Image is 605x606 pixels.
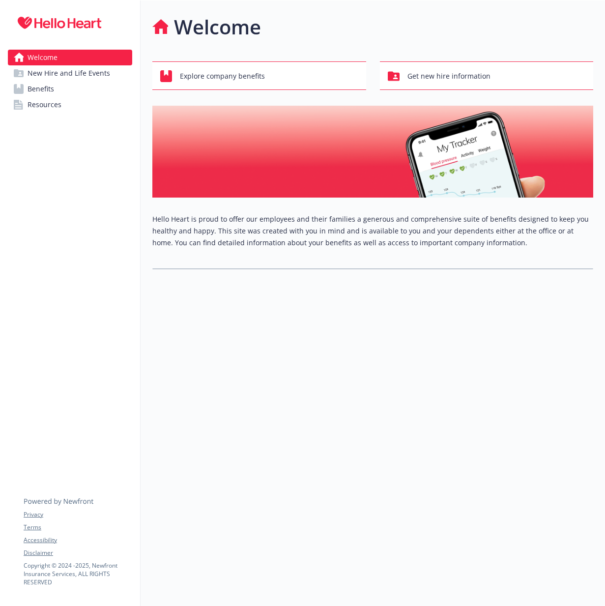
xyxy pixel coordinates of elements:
a: New Hire and Life Events [8,65,132,81]
img: overview page banner [152,106,593,198]
span: Benefits [28,81,54,97]
p: Copyright © 2024 - 2025 , Newfront Insurance Services, ALL RIGHTS RESERVED [24,561,132,586]
button: Explore company benefits [152,61,366,90]
a: Benefits [8,81,132,97]
button: Get new hire information [380,61,594,90]
h1: Welcome [174,12,261,42]
a: Welcome [8,50,132,65]
span: Welcome [28,50,58,65]
a: Disclaimer [24,548,132,557]
span: Get new hire information [407,67,490,86]
a: Terms [24,523,132,532]
span: Explore company benefits [180,67,265,86]
span: Resources [28,97,61,113]
a: Privacy [24,510,132,519]
span: New Hire and Life Events [28,65,110,81]
p: Hello Heart is proud to offer our employees and their families a generous and comprehensive suite... [152,213,593,249]
a: Resources [8,97,132,113]
a: Accessibility [24,536,132,545]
